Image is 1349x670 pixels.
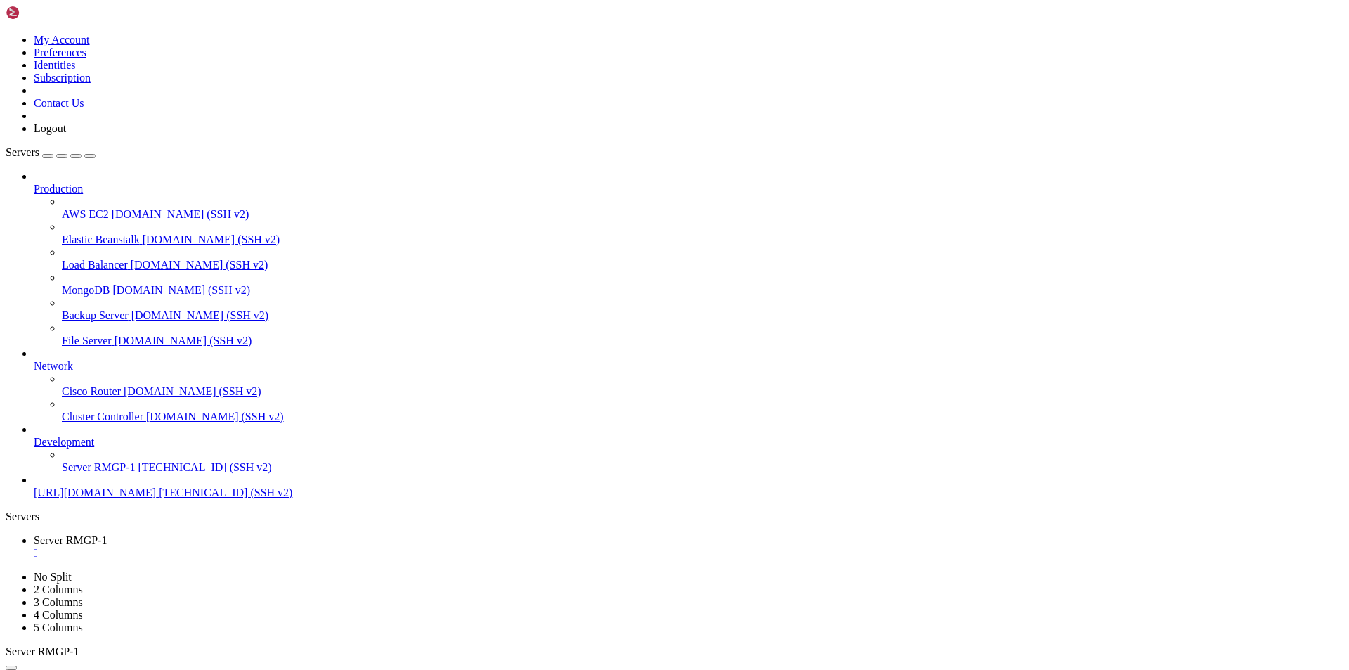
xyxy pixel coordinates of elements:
a: AWS EC2 [DOMAIN_NAME] (SSH v2) [62,208,1343,221]
a: Subscription [34,72,91,84]
x-row: 687 updates can be applied immediately. [6,245,1166,257]
div: Servers [6,510,1343,523]
span: Production [34,183,83,195]
a: 5 Columns [34,621,83,633]
span: [TECHNICAL_ID] (SSH v2) [159,487,292,498]
span: [DOMAIN_NAME] (SSH v2) [146,411,284,423]
li: File Server [DOMAIN_NAME] (SSH v2) [62,322,1343,347]
li: [URL][DOMAIN_NAME] [TECHNICAL_ID] (SSH v2) [34,474,1343,499]
a: MongoDB [DOMAIN_NAME] (SSH v2) [62,284,1343,297]
li: Server RMGP-1 [TECHNICAL_ID] (SSH v2) [62,449,1343,474]
x-row: * Management: [URL][DOMAIN_NAME] [6,41,1166,53]
x-row: System load: 0.0 Processes: 121 [6,101,1166,113]
span: Server RMGP-1 [6,645,79,657]
span: Server RMGP-1 [62,461,135,473]
img: Shellngn [6,6,86,20]
a: Development [34,436,1343,449]
a: Servers [6,146,96,158]
span: File Server [62,335,112,347]
span: AWS EC2 [62,208,109,220]
a: Load Balancer [DOMAIN_NAME] (SSH v2) [62,259,1343,271]
a: Cluster Controller [DOMAIN_NAME] (SSH v2) [62,411,1343,423]
li: Production [34,170,1343,347]
x-row: Memory usage: 26% IPv4 address for eth0: [TECHNICAL_ID] [6,125,1166,137]
span: [TECHNICAL_ID] (SSH v2) [138,461,271,473]
x-row: Learn more about enabling ESM Apps service at [URL][DOMAIN_NAME] [6,292,1166,304]
li: Cisco Router [DOMAIN_NAME] (SSH v2) [62,373,1343,398]
x-row: * Strictly confined Kubernetes makes edge and IoT secure. Learn how MicroK8s [6,161,1166,173]
x-row: System information as of [DATE] [6,77,1166,89]
span: Server RMGP-1 [34,534,107,546]
a: My Account [34,34,90,46]
span: Backup Server [62,309,129,321]
x-row: Expanded Security Maintenance for Applications is not enabled. [6,221,1166,233]
a: 2 Columns [34,584,83,595]
span: Development [34,436,94,448]
a: File Server [DOMAIN_NAME] (SSH v2) [62,335,1343,347]
a: [URL][DOMAIN_NAME] [TECHNICAL_ID] (SSH v2) [34,487,1343,499]
span: Servers [6,146,39,158]
li: Cluster Controller [DOMAIN_NAME] (SSH v2) [62,398,1343,423]
span: Load Balancer [62,259,128,271]
div: (18, 28) [112,340,118,352]
span: MongoDB [62,284,110,296]
li: Load Balancer [DOMAIN_NAME] (SSH v2) [62,246,1343,271]
a: Identities [34,59,76,71]
a: Production [34,183,1343,195]
li: AWS EC2 [DOMAIN_NAME] (SSH v2) [62,195,1343,221]
span: Network [34,360,73,372]
x-row: Last login: [DATE] from [TECHNICAL_ID] [6,328,1166,340]
span: Cluster Controller [62,411,143,423]
x-row: Usage of /: 77.1% of 24.44GB Users logged in: 0 [6,113,1166,125]
a: Contact Us [34,97,84,109]
x-row: Welcome to Ubuntu 22.04.5 LTS (GNU/Linux 5.15.0-139-generic x86_64) [6,6,1166,18]
a: 3 Columns [34,596,83,608]
span: [DOMAIN_NAME] (SSH v2) [124,385,261,397]
a: Backup Server [DOMAIN_NAME] (SSH v2) [62,309,1343,322]
span: [DOMAIN_NAME] (SSH v2) [112,208,249,220]
x-row: root@vps130383:~# [6,340,1166,352]
span: [DOMAIN_NAME] (SSH v2) [115,335,252,347]
span: Cisco Router [62,385,121,397]
a: Server RMGP-1 [TECHNICAL_ID] (SSH v2) [62,461,1343,474]
x-row: just raised the bar for easy, resilient and secure K8s cluster deployment. [6,173,1166,185]
a: 4 Columns [34,609,83,621]
span: [URL][DOMAIN_NAME] [34,487,156,498]
span: [DOMAIN_NAME] (SSH v2) [131,259,268,271]
span: [DOMAIN_NAME] (SSH v2) [112,284,250,296]
li: MongoDB [DOMAIN_NAME] (SSH v2) [62,271,1343,297]
li: Network [34,347,1343,423]
a: Network [34,360,1343,373]
x-row: To see these additional updates run: apt list --upgradable [6,257,1166,269]
a: No Split [34,571,72,583]
x-row: * Documentation: [URL][DOMAIN_NAME] [6,30,1166,41]
a: Cisco Router [DOMAIN_NAME] (SSH v2) [62,385,1343,398]
li: Development [34,423,1343,474]
a: Logout [34,122,66,134]
x-row: [URL][DOMAIN_NAME] [6,197,1166,209]
li: Backup Server [DOMAIN_NAME] (SSH v2) [62,297,1343,322]
span: Elastic Beanstalk [62,233,140,245]
a:  [34,547,1343,560]
span: [DOMAIN_NAME] (SSH v2) [143,233,280,245]
a: Elastic Beanstalk [DOMAIN_NAME] (SSH v2) [62,233,1343,246]
x-row: 38 additional security updates can be applied with ESM Apps. [6,281,1166,292]
span: [DOMAIN_NAME] (SSH v2) [131,309,269,321]
a: Server RMGP-1 [34,534,1343,560]
a: Preferences [34,46,86,58]
x-row: * Support: [URL][DOMAIN_NAME] [6,53,1166,65]
li: Elastic Beanstalk [DOMAIN_NAME] (SSH v2) [62,221,1343,246]
x-row: Swap usage: 30% [6,137,1166,149]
